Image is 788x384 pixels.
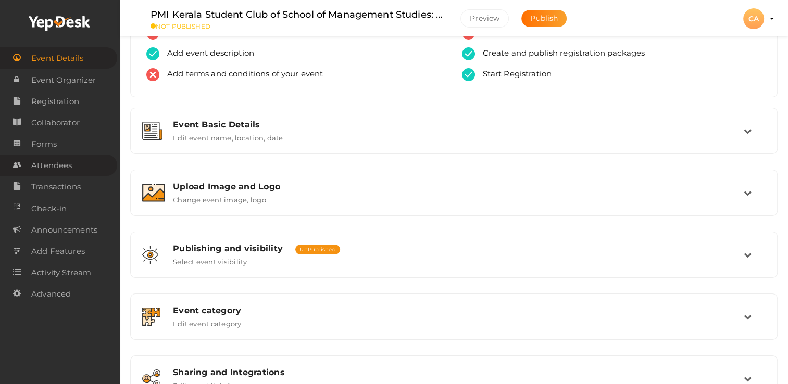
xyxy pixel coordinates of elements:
img: error.svg [146,68,159,81]
img: tick-success.svg [462,47,475,60]
label: Edit event category [173,315,242,328]
img: image.svg [142,184,165,202]
span: Advanced [31,284,71,304]
img: event-details.svg [142,122,162,140]
button: CA [740,8,767,30]
div: Event Basic Details [173,120,744,130]
span: Publishing and visibility [173,244,283,253]
label: Edit event name, location, date [173,130,283,142]
span: Forms [31,134,57,155]
span: Add event description [159,47,254,60]
label: Select event visibility [173,253,247,266]
span: Event Organizer [31,70,96,91]
div: Event category [173,305,744,315]
span: Transactions [31,176,81,197]
img: tick-success.svg [462,68,475,81]
profile-pic: CA [743,14,764,23]
span: Announcements [31,220,97,240]
span: Publish [530,14,558,23]
img: tick-success.svg [146,47,159,60]
div: Upload Image and Logo [173,182,744,191]
div: Sharing and Integrations [173,367,744,377]
span: Attendees [31,155,72,176]
span: Collaborator [31,112,80,133]
span: Check-in [31,198,67,219]
label: Change event image, logo [173,191,266,204]
a: Event Basic Details Edit event name, location, date [136,134,772,144]
a: Event category Edit event category [136,320,772,330]
span: Activity Stream [31,262,91,283]
div: CA [743,8,764,29]
small: NOT PUBLISHED [151,22,445,30]
img: shared-vision.svg [142,246,158,264]
span: Add Features [31,241,85,262]
span: UnPublished [295,245,340,254]
label: PMI Kerala Student Club of School of Management Studies: CUSAT-New Member Registration for 2024-25 [151,7,445,22]
span: Create and publish registration packages [475,47,645,60]
span: Registration [31,91,79,112]
span: Add terms and conditions of your event [159,68,323,81]
span: Start Registration [475,68,552,81]
img: category.svg [142,308,160,326]
a: Publishing and visibility UnPublished Select event visibility [136,258,772,268]
span: Event Details [31,48,83,69]
button: Preview [460,9,509,28]
button: Publish [521,10,567,27]
a: Upload Image and Logo Change event image, logo [136,196,772,206]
